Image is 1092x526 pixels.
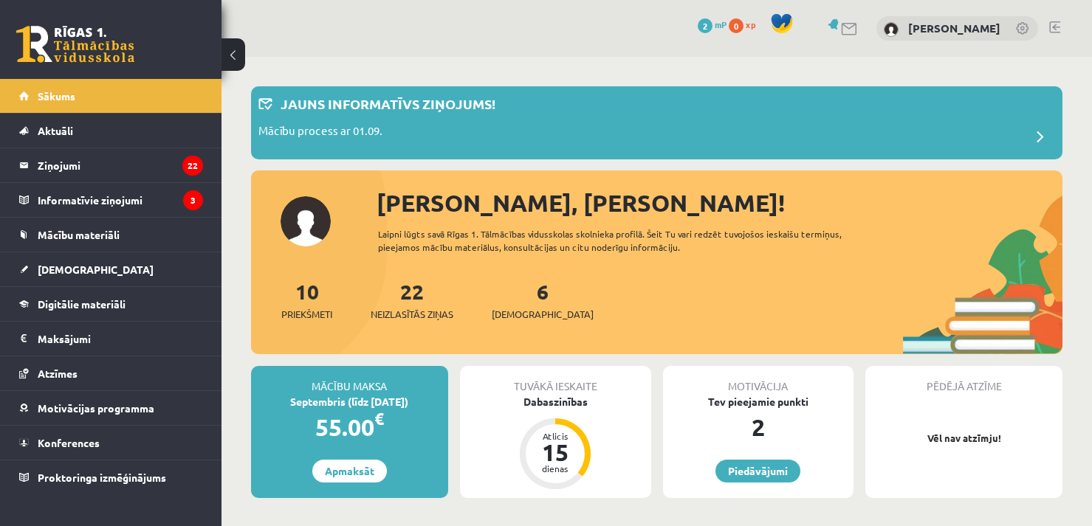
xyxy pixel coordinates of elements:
[663,366,854,394] div: Motivācija
[16,26,134,63] a: Rīgas 1. Tālmācības vidusskola
[38,124,73,137] span: Aktuāli
[19,183,203,217] a: Informatīvie ziņojumi3
[460,394,651,409] div: Dabaszinības
[251,366,448,394] div: Mācību maksa
[663,409,854,445] div: 2
[19,79,203,113] a: Sākums
[182,156,203,176] i: 22
[38,471,166,484] span: Proktoringa izmēģinājums
[251,409,448,445] div: 55.00
[183,190,203,210] i: 3
[38,297,126,311] span: Digitālie materiāli
[460,394,651,491] a: Dabaszinības Atlicis 15 dienas
[460,366,651,394] div: Tuvākā ieskaite
[281,94,495,114] p: Jauns informatīvs ziņojums!
[873,431,1055,446] p: Vēl nav atzīmju!
[38,89,75,103] span: Sākums
[38,183,203,217] legend: Informatīvie ziņojumi
[663,394,854,409] div: Tev pieejamie punkti
[38,228,120,241] span: Mācību materiāli
[533,464,577,473] div: dienas
[729,18,744,33] span: 0
[38,322,203,356] legend: Maksājumi
[312,460,387,482] a: Apmaksāt
[281,278,332,322] a: 10Priekšmeti
[19,391,203,425] a: Motivācijas programma
[715,18,727,30] span: mP
[19,114,203,148] a: Aktuāli
[258,122,382,143] p: Mācību process ar 01.09.
[371,278,453,322] a: 22Neizlasītās ziņas
[19,356,203,390] a: Atzīmes
[19,218,203,252] a: Mācību materiāli
[533,432,577,440] div: Atlicis
[715,460,800,482] a: Piedāvājumi
[865,366,1062,394] div: Pēdējā atzīme
[38,401,154,415] span: Motivācijas programma
[492,307,594,322] span: [DEMOGRAPHIC_DATA]
[884,22,899,37] img: Andris Plēsums
[19,252,203,286] a: [DEMOGRAPHIC_DATA]
[533,440,577,464] div: 15
[19,287,203,321] a: Digitālie materiāli
[492,278,594,322] a: 6[DEMOGRAPHIC_DATA]
[281,307,332,322] span: Priekšmeti
[377,185,1062,221] div: [PERSON_NAME], [PERSON_NAME]!
[38,367,78,380] span: Atzīmes
[374,408,384,429] span: €
[19,148,203,182] a: Ziņojumi22
[371,307,453,322] span: Neizlasītās ziņas
[698,18,727,30] a: 2 mP
[908,21,1000,35] a: [PERSON_NAME]
[38,263,154,276] span: [DEMOGRAPHIC_DATA]
[38,436,100,449] span: Konferences
[698,18,712,33] span: 2
[251,394,448,409] div: Septembris (līdz [DATE])
[258,94,1055,152] a: Jauns informatīvs ziņojums! Mācību process ar 01.09.
[729,18,763,30] a: 0 xp
[38,148,203,182] legend: Ziņojumi
[19,426,203,460] a: Konferences
[19,322,203,356] a: Maksājumi
[746,18,755,30] span: xp
[378,227,865,254] div: Laipni lūgts savā Rīgas 1. Tālmācības vidusskolas skolnieka profilā. Šeit Tu vari redzēt tuvojošo...
[19,460,203,494] a: Proktoringa izmēģinājums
